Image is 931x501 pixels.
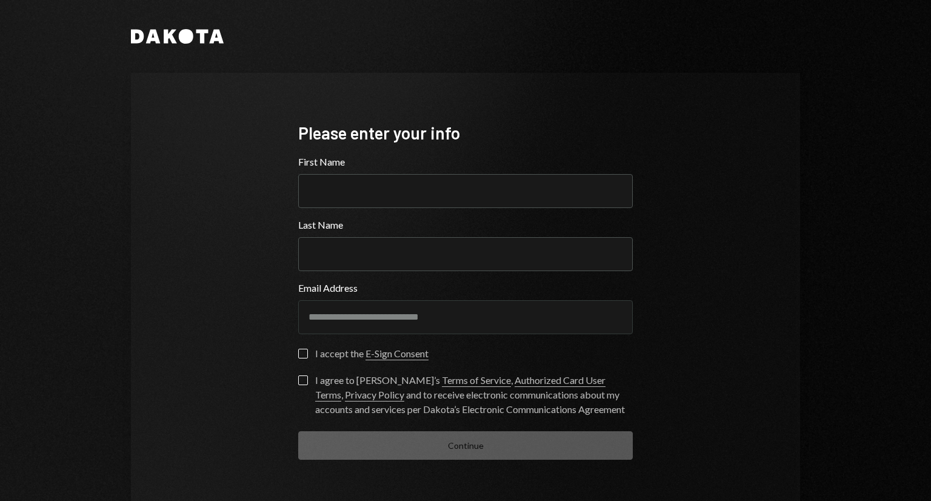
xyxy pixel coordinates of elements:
[345,389,404,402] a: Privacy Policy
[442,374,511,387] a: Terms of Service
[298,349,308,358] button: I accept the E-Sign Consent
[298,281,633,295] label: Email Address
[298,375,308,385] button: I agree to [PERSON_NAME]’s Terms of Service, Authorized Card User Terms, Privacy Policy and to re...
[315,374,606,402] a: Authorized Card User Terms
[315,346,429,361] div: I accept the
[298,155,633,169] label: First Name
[298,121,633,145] div: Please enter your info
[315,373,633,417] div: I agree to [PERSON_NAME]’s , , and to receive electronic communications about my accounts and ser...
[298,218,633,232] label: Last Name
[365,348,429,360] a: E-Sign Consent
